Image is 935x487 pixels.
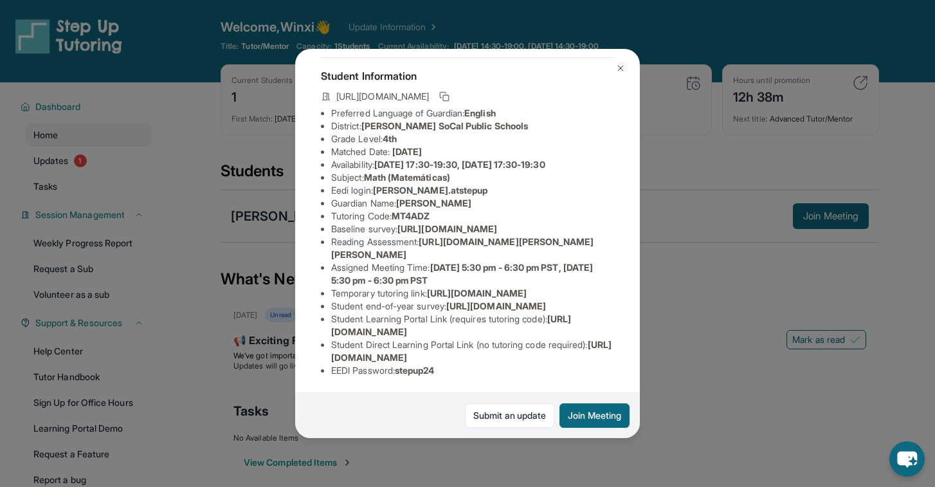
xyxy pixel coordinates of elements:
[615,63,626,73] img: Close Icon
[559,403,630,428] button: Join Meeting
[331,158,614,171] li: Availability:
[331,262,593,286] span: [DATE] 5:30 pm - 6:30 pm PST, [DATE] 5:30 pm - 6:30 pm PST
[373,185,488,196] span: [PERSON_NAME].atstepup
[392,146,422,157] span: [DATE]
[331,300,614,313] li: Student end-of-year survey :
[331,364,614,377] li: EEDI Password :
[331,338,614,364] li: Student Direct Learning Portal Link (no tutoring code required) :
[331,236,594,260] span: [URL][DOMAIN_NAME][PERSON_NAME][PERSON_NAME]
[465,403,554,428] a: Submit an update
[437,89,452,104] button: Copy link
[331,184,614,197] li: Eedi login :
[331,223,614,235] li: Baseline survey :
[395,365,435,376] span: stepup24
[464,107,496,118] span: English
[446,300,546,311] span: [URL][DOMAIN_NAME]
[331,313,614,338] li: Student Learning Portal Link (requires tutoring code) :
[383,133,397,144] span: 4th
[331,197,614,210] li: Guardian Name :
[331,235,614,261] li: Reading Assessment :
[331,133,614,145] li: Grade Level:
[331,107,614,120] li: Preferred Language of Guardian:
[331,210,614,223] li: Tutoring Code :
[396,198,471,208] span: [PERSON_NAME]
[374,159,545,170] span: [DATE] 17:30-19:30, [DATE] 17:30-19:30
[427,288,527,299] span: [URL][DOMAIN_NAME]
[331,171,614,184] li: Subject :
[331,145,614,158] li: Matched Date:
[321,68,614,84] h4: Student Information
[361,120,528,131] span: [PERSON_NAME] SoCal Public Schools
[889,441,925,477] button: chat-button
[331,120,614,133] li: District:
[392,210,430,221] span: MT4ADZ
[331,287,614,300] li: Temporary tutoring link :
[331,261,614,287] li: Assigned Meeting Time :
[336,90,429,103] span: [URL][DOMAIN_NAME]
[364,172,450,183] span: Math (Matemáticas)
[397,223,497,234] span: [URL][DOMAIN_NAME]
